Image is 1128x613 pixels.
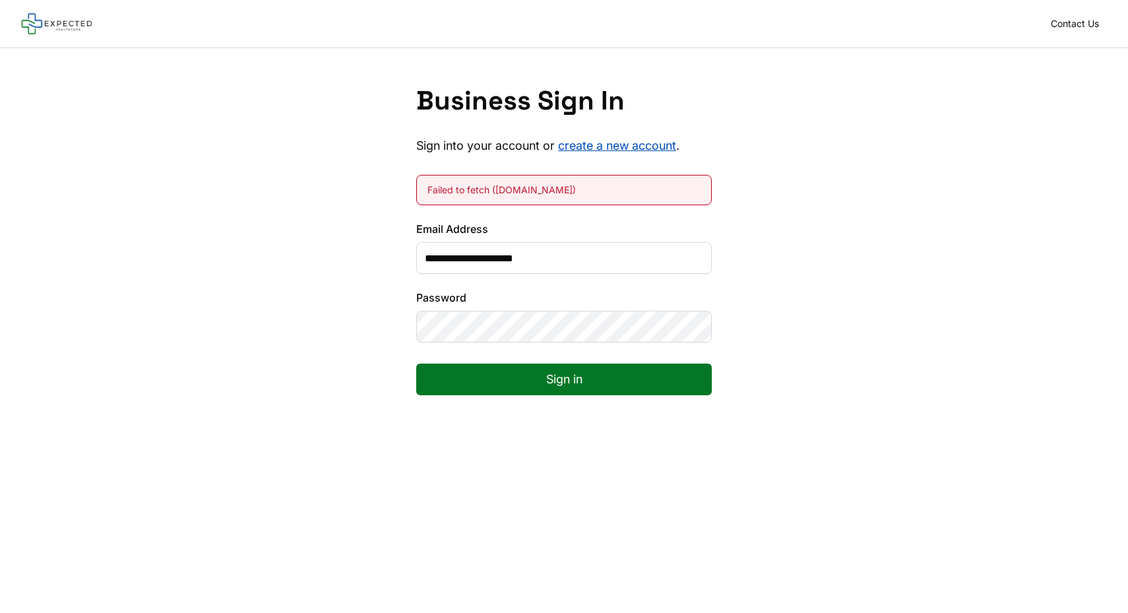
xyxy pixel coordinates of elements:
[416,138,712,154] p: Sign into your account or .
[416,290,712,306] label: Password
[427,183,701,197] div: Failed to fetch ([DOMAIN_NAME])
[558,139,676,152] a: create a new account
[1043,15,1107,33] a: Contact Us
[416,85,712,117] h1: Business Sign In
[416,221,712,237] label: Email Address
[416,364,712,395] button: Sign in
